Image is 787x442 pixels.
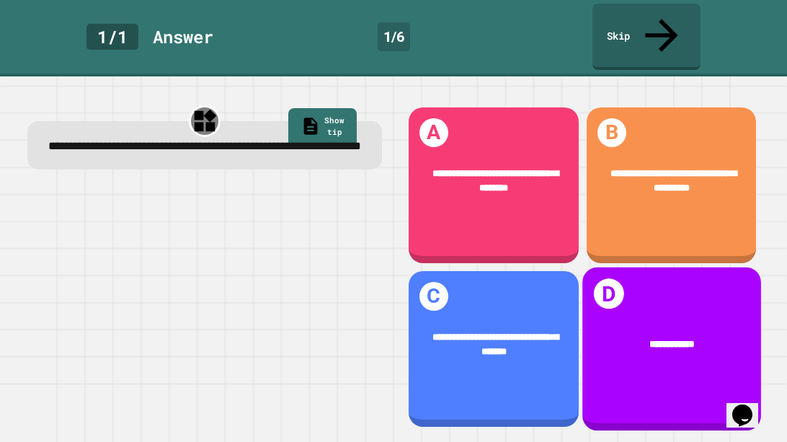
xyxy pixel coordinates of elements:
h1: D [593,278,623,309]
div: Answer [153,24,213,50]
a: Skip [592,4,701,70]
a: Show tip [288,108,356,147]
iframe: chat widget [726,384,773,428]
h1: A [419,118,448,147]
h1: B [597,118,626,147]
div: 1 / 1 [86,24,138,50]
h1: C [419,282,448,311]
div: 1 / 6 [378,22,410,51]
